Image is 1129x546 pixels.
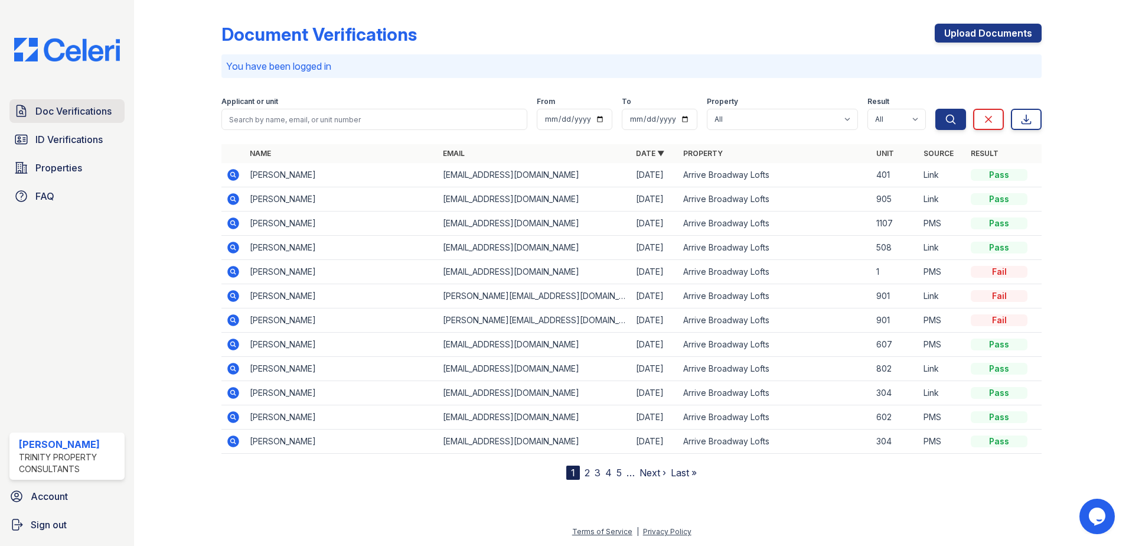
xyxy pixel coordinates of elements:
[872,381,919,405] td: 304
[919,236,966,260] td: Link
[643,527,691,536] a: Privacy Policy
[678,212,872,236] td: Arrive Broadway Lofts
[438,260,631,284] td: [EMAIL_ADDRESS][DOMAIN_NAME]
[971,290,1027,302] div: Fail
[5,38,129,61] img: CE_Logo_Blue-a8612792a0a2168367f1c8372b55b34899dd931a85d93a1a3d3e32e68fde9ad4.png
[245,405,438,430] td: [PERSON_NAME]
[678,236,872,260] td: Arrive Broadway Lofts
[971,435,1027,447] div: Pass
[31,518,67,532] span: Sign out
[872,333,919,357] td: 607
[919,405,966,430] td: PMS
[438,212,631,236] td: [EMAIL_ADDRESS][DOMAIN_NAME]
[226,59,1037,73] p: You have been logged in
[636,149,664,158] a: Date ▼
[631,333,678,357] td: [DATE]
[971,339,1027,350] div: Pass
[1079,499,1117,534] iframe: chat widget
[245,381,438,405] td: [PERSON_NAME]
[631,308,678,333] td: [DATE]
[919,284,966,308] td: Link
[438,284,631,308] td: [PERSON_NAME][EMAIL_ADDRESS][DOMAIN_NAME]
[631,236,678,260] td: [DATE]
[438,405,631,430] td: [EMAIL_ADDRESS][DOMAIN_NAME]
[19,437,120,451] div: [PERSON_NAME]
[631,284,678,308] td: [DATE]
[924,149,954,158] a: Source
[245,284,438,308] td: [PERSON_NAME]
[971,193,1027,205] div: Pass
[867,97,889,106] label: Result
[616,467,622,479] a: 5
[438,357,631,381] td: [EMAIL_ADDRESS][DOMAIN_NAME]
[971,411,1027,423] div: Pass
[872,405,919,430] td: 602
[245,308,438,333] td: [PERSON_NAME]
[245,236,438,260] td: [PERSON_NAME]
[537,97,555,106] label: From
[438,333,631,357] td: [EMAIL_ADDRESS][DOMAIN_NAME]
[631,381,678,405] td: [DATE]
[671,467,697,479] a: Last »
[678,187,872,212] td: Arrive Broadway Lofts
[919,163,966,187] td: Link
[9,184,125,208] a: FAQ
[971,242,1027,253] div: Pass
[438,187,631,212] td: [EMAIL_ADDRESS][DOMAIN_NAME]
[631,260,678,284] td: [DATE]
[605,467,612,479] a: 4
[971,149,999,158] a: Result
[245,163,438,187] td: [PERSON_NAME]
[919,430,966,454] td: PMS
[678,430,872,454] td: Arrive Broadway Lofts
[438,236,631,260] td: [EMAIL_ADDRESS][DOMAIN_NAME]
[627,466,635,480] span: …
[872,236,919,260] td: 508
[678,381,872,405] td: Arrive Broadway Lofts
[5,513,129,537] a: Sign out
[221,97,278,106] label: Applicant or unit
[245,187,438,212] td: [PERSON_NAME]
[35,132,103,147] span: ID Verifications
[919,187,966,212] td: Link
[919,381,966,405] td: Link
[971,217,1027,229] div: Pass
[245,357,438,381] td: [PERSON_NAME]
[245,333,438,357] td: [PERSON_NAME]
[876,149,894,158] a: Unit
[678,357,872,381] td: Arrive Broadway Lofts
[678,333,872,357] td: Arrive Broadway Lofts
[572,527,632,536] a: Terms of Service
[935,24,1042,43] a: Upload Documents
[221,109,527,130] input: Search by name, email, or unit number
[678,284,872,308] td: Arrive Broadway Lofts
[919,333,966,357] td: PMS
[19,451,120,475] div: Trinity Property Consultants
[971,314,1027,326] div: Fail
[566,466,580,480] div: 1
[872,308,919,333] td: 901
[872,284,919,308] td: 901
[919,212,966,236] td: PMS
[919,260,966,284] td: PMS
[872,212,919,236] td: 1107
[872,187,919,212] td: 905
[443,149,465,158] a: Email
[919,308,966,333] td: PMS
[585,467,590,479] a: 2
[631,212,678,236] td: [DATE]
[622,97,631,106] label: To
[971,266,1027,278] div: Fail
[245,260,438,284] td: [PERSON_NAME]
[9,128,125,151] a: ID Verifications
[631,405,678,430] td: [DATE]
[9,156,125,180] a: Properties
[872,357,919,381] td: 802
[35,189,54,203] span: FAQ
[637,527,639,536] div: |
[639,467,666,479] a: Next ›
[678,405,872,430] td: Arrive Broadway Lofts
[438,308,631,333] td: [PERSON_NAME][EMAIL_ADDRESS][DOMAIN_NAME]
[631,357,678,381] td: [DATE]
